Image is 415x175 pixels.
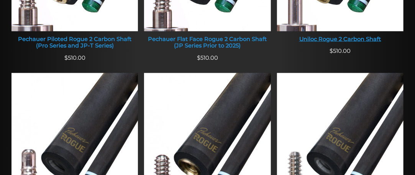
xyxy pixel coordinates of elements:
[197,55,200,62] span: $
[197,55,218,62] span: 510.00
[330,48,333,55] span: $
[144,36,271,49] div: Pechauer Flat Face Rogue 2 Carbon Shaft (JP Series Prior to 2025)
[277,36,404,43] div: Uniloc Rogue 2 Carbon Shaft
[11,36,138,49] div: Pechauer Piloted Rogue 2 Carbon Shaft (Pro Series and JP-T Series)
[64,55,68,62] span: $
[64,55,85,62] span: 510.00
[330,48,351,55] span: 510.00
